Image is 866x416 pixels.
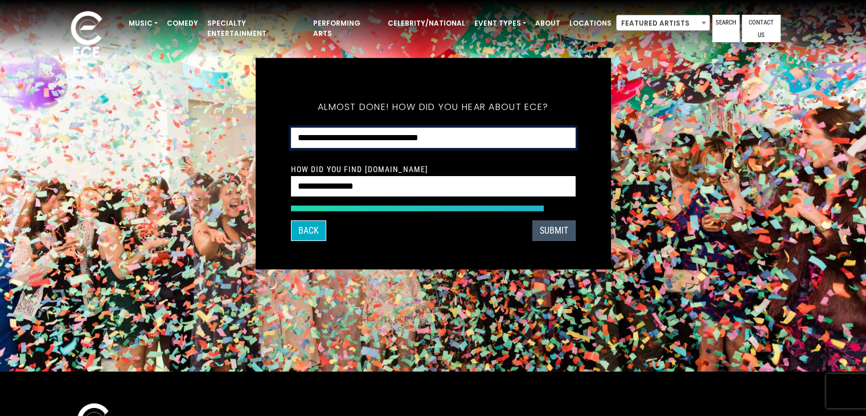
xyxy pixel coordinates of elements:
[291,87,576,128] h5: Almost done! How did you hear about ECE?
[616,15,710,31] span: Featured Artists
[58,8,115,63] img: ece_new_logo_whitev2-1.png
[742,15,781,42] a: Contact Us
[383,14,470,33] a: Celebrity/National
[565,14,616,33] a: Locations
[617,15,709,31] span: Featured Artists
[531,14,565,33] a: About
[532,220,576,240] button: SUBMIT
[712,15,740,42] a: Search
[309,14,383,43] a: Performing Arts
[291,128,576,149] select: How did you hear about ECE
[162,14,203,33] a: Comedy
[470,14,531,33] a: Event Types
[291,220,326,240] button: Back
[124,14,162,33] a: Music
[203,14,309,43] a: Specialty Entertainment
[291,164,429,174] label: How Did You Find [DOMAIN_NAME]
